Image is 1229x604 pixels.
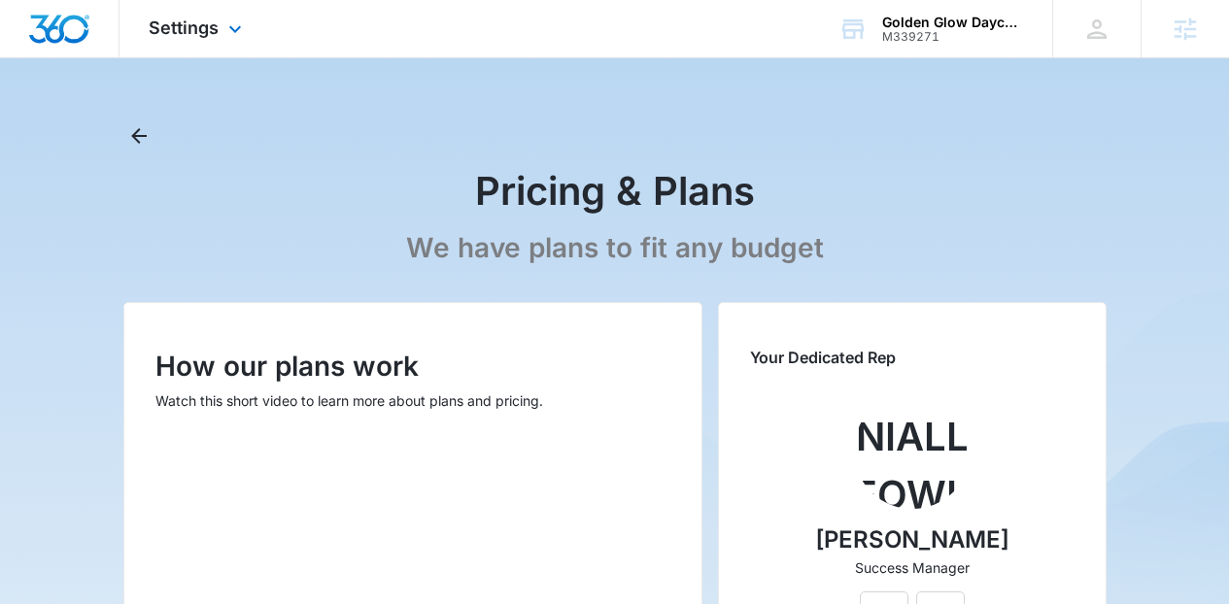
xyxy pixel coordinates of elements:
p: Your Dedicated Rep [750,346,1075,369]
div: account name [882,15,1024,30]
span: Settings [149,17,219,38]
button: Back [123,120,154,151]
p: We have plans to fit any budget [406,231,824,265]
h1: Pricing & Plans [475,167,755,216]
p: How our plans work [155,346,670,386]
div: account id [882,30,1024,44]
p: [PERSON_NAME] [815,522,1009,557]
p: Watch this short video to learn more about plans and pricing. [155,390,670,411]
p: Success Manager [855,557,970,578]
img: Niall Fowler [854,392,971,509]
